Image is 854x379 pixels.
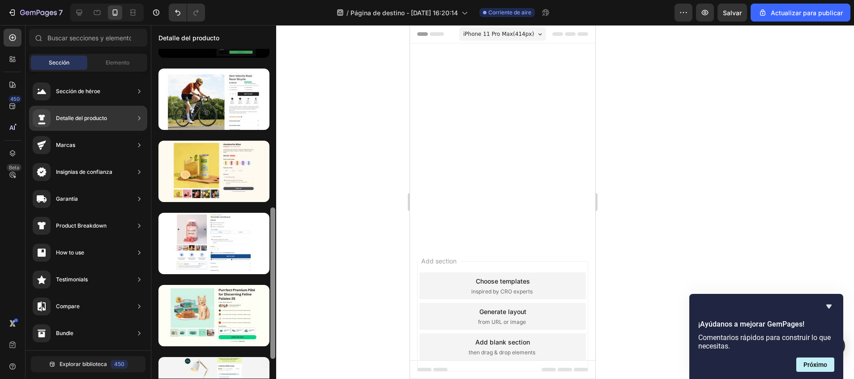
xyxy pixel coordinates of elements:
iframe: Design area [410,25,595,379]
font: Actualizar para publicar [771,8,843,17]
button: Actualizar para publicar [751,4,850,22]
div: Detalle del producto [56,114,107,123]
span: Elemento [106,59,129,67]
span: Corriente de aire [488,9,531,17]
div: Garantía [56,194,78,203]
div: Sección de héroe [56,87,100,96]
div: 450 [111,360,128,369]
p: 7 [59,7,63,18]
button: Ocultar encuesta [824,301,834,312]
button: Explorar biblioteca450 [31,356,145,372]
p: Comentarios rápidos para construir lo que necesitas. [698,333,834,350]
div: Marcas [56,141,75,150]
div: Product Breakdown [56,221,107,230]
div: 450 [9,95,21,103]
h2: ¡Ayúdanos a mejorar GemPages! [698,319,834,330]
div: Bundle [56,329,73,338]
span: Explorar biblioteca [60,360,107,368]
span: / [346,8,349,17]
div: Testimonials [56,275,88,284]
input: Buscar secciones y elementos [29,29,147,47]
button: Siguiente pregunta [796,357,834,372]
div: Beta [7,164,21,171]
div: Deshacer/Rehacer [169,4,205,22]
div: Compare [56,302,80,311]
div: How to use [56,248,84,257]
span: Sección [49,59,69,67]
div: Insignias de confianza [56,168,112,177]
span: Página de destino - [DATE] 16:20:14 [350,8,458,17]
button: 7 [4,4,67,22]
div: ¡Ayúdanos a mejorar GemPages! [698,301,834,372]
span: Salvar [723,9,742,17]
button: Salvar [717,4,747,22]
